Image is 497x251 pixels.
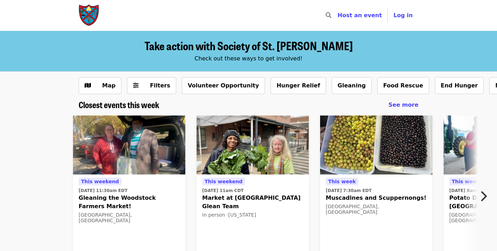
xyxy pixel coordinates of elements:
[79,4,100,27] img: Society of St. Andrew - Home
[271,77,326,94] button: Hunger Relief
[326,204,427,216] div: [GEOGRAPHIC_DATA], [GEOGRAPHIC_DATA]
[338,12,382,19] a: Host an event
[377,77,429,94] button: Food Rescue
[326,12,331,19] i: search icon
[326,187,372,194] time: [DATE] 7:30am EDT
[332,77,372,94] button: Gleaning
[79,100,159,110] a: Closest events this week
[133,82,139,89] i: sliders-h icon
[480,190,487,203] i: chevron-right icon
[79,187,127,194] time: [DATE] 11:30am EDT
[73,100,424,110] div: Closest events this week
[336,7,341,24] input: Search
[79,54,418,63] div: Check out these ways to get involved!
[197,115,309,174] img: Market at Pepper Place Glean Team organized by Society of St. Andrew
[202,212,256,218] span: In person · [US_STATE]
[73,115,185,174] img: Gleaning the Woodstock Farmers Market! organized by Society of St. Andrew
[326,194,427,202] span: Muscadines and Scuppernongs!
[85,82,91,89] i: map icon
[79,212,180,224] div: [GEOGRAPHIC_DATA], [GEOGRAPHIC_DATA]
[202,187,244,194] time: [DATE] 11am CDT
[452,179,490,184] span: This weekend
[79,98,159,111] span: Closest events this week
[205,179,243,184] span: This weekend
[388,8,418,22] button: Log in
[79,194,180,211] span: Gleaning the Woodstock Farmers Market!
[145,37,353,54] span: Take action with Society of St. [PERSON_NAME]
[474,186,497,206] button: Next item
[435,77,484,94] button: End Hunger
[79,77,121,94] button: Show map view
[320,115,432,174] img: Muscadines and Scuppernongs! organized by Society of St. Andrew
[102,82,115,89] span: Map
[389,101,418,109] a: See more
[150,82,170,89] span: Filters
[393,12,413,19] span: Log in
[202,194,303,211] span: Market at [GEOGRAPHIC_DATA] Glean Team
[328,179,356,184] span: This week
[127,77,176,94] button: Filters (0 selected)
[182,77,265,94] button: Volunteer Opportunity
[81,179,119,184] span: This weekend
[449,187,488,194] time: [DATE] 8am EDT
[389,101,418,108] span: See more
